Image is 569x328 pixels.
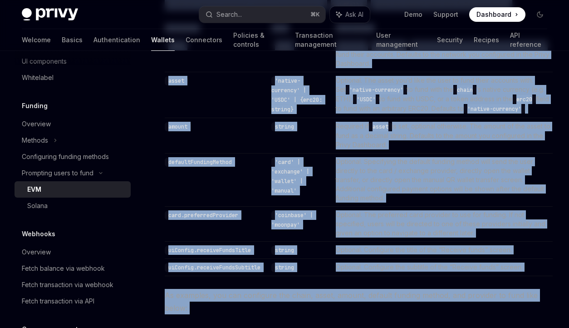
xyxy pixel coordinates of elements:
button: Search...⌘K [199,6,325,23]
img: dark logo [22,8,78,21]
a: Support [433,10,458,19]
a: Authentication [93,29,140,51]
code: asset [165,76,188,85]
code: chain [453,85,476,94]
code: 'native-currency' [464,104,525,114]
a: Recipes [474,29,499,51]
td: Optional. The asset you’d like the user to fund their accounts with. Set to fund with the ’s nati... [332,72,553,118]
a: EVM [15,181,131,198]
code: defaultFundingMethod [165,158,235,167]
a: Fetch balance via webhook [15,260,131,277]
div: Fetch balance via webhook [22,263,105,274]
div: Fetch transaction via API [22,296,94,307]
h5: Funding [22,100,48,111]
div: Methods [22,135,48,146]
a: Welcome [22,29,51,51]
div: EVM [27,184,41,195]
span: Dashboard [476,10,511,19]
a: Demo [404,10,422,19]
a: Dashboard [469,7,525,22]
code: 'card' | 'exchange' | 'wallet' | 'manual' [271,158,309,195]
code: 'native-currency' | 'USDC' | {erc20: string} [271,76,322,114]
a: Connectors [186,29,222,51]
button: Toggle dark mode [533,7,547,22]
a: Policies & controls [233,29,284,51]
div: Overview [22,119,51,129]
a: Overview [15,116,131,132]
code: 'USDC' [353,95,379,104]
a: Fetch transaction via API [15,293,131,309]
td: Required if is set, optional otherwise. The amount of the asset to fund as a decimal string. Defa... [332,118,553,153]
a: Transaction management [295,29,365,51]
code: string [271,246,298,255]
a: Wallets [151,29,175,51]
code: string [271,263,298,272]
td: Optional. Configure the title of the “Receive funds” screen. [332,241,553,258]
div: Prompting users to fund [22,168,93,179]
span: As examples, you can configure the chain, asset, amount, default funding method, and provider to ... [165,289,553,314]
code: string [271,122,298,131]
div: Fetch transaction via webhook [22,279,113,290]
td: Optional. Configure the subtitle of the “Receive funds” screen. [332,258,553,276]
a: User management [376,29,426,51]
a: Fetch transaction via webhook [15,277,131,293]
code: asset [369,122,392,131]
td: Optional. A object for the network on which users should fund their accounts. Defaults to the net... [332,36,553,72]
a: Overview [15,244,131,260]
div: Solana [27,200,48,211]
div: Whitelabel [22,72,54,83]
a: API reference [510,29,547,51]
code: 'coinbase' | 'moonpay' [271,211,313,229]
button: Ask AI [330,6,370,23]
span: ⌘ K [310,11,320,18]
code: amount [165,122,191,131]
div: Overview [22,247,51,258]
a: Basics [62,29,83,51]
code: uiConfig.receiveFundsSubtitle [165,263,264,272]
div: Search... [216,9,242,20]
td: Optional. Specifying the default funding method will send the user directly to the card / exchang... [332,153,553,206]
code: erc20 [513,95,536,104]
a: Configuring funding methods [15,149,131,165]
code: uiConfig.receiveFundsTitle [165,246,255,255]
a: Whitelabel [15,70,131,86]
a: Security [437,29,463,51]
td: Optional. The preferred card provider to use for funding. If not specified, users will be directe... [332,206,553,241]
span: Ask AI [345,10,363,19]
a: Solana [15,198,131,214]
code: card.preferredProvider [165,211,242,220]
div: Configuring funding methods [22,151,109,162]
code: 'native-currency' [346,85,407,94]
h5: Webhooks [22,229,55,239]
